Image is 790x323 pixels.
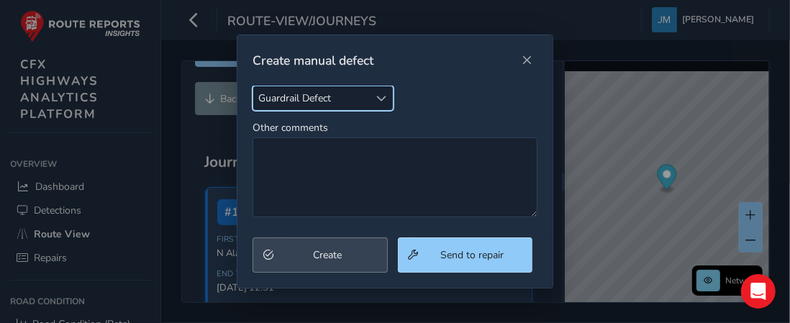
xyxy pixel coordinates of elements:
[398,237,532,273] button: Send to repair
[278,248,376,262] span: Create
[253,52,517,69] div: Create manual defect
[253,237,387,273] button: Create
[741,274,776,309] div: Open Intercom Messenger
[424,248,522,262] span: Send to repair
[253,86,369,110] span: Guardrail Defect
[369,86,393,110] div: Select a type
[253,121,537,135] label: Other comments
[517,50,537,70] button: Close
